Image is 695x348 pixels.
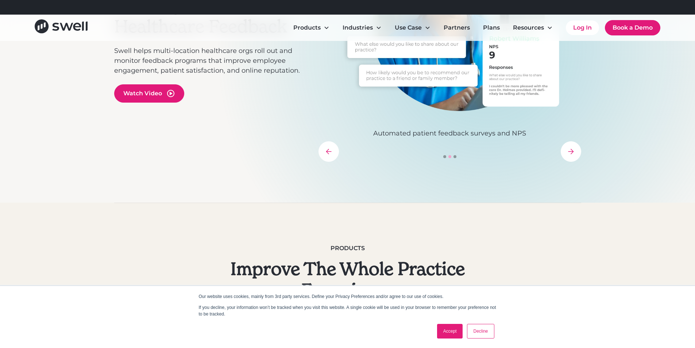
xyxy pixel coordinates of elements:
div: Show slide 1 of 3 [443,155,446,158]
div: Products [208,244,488,253]
a: Accept [437,324,463,339]
div: next slide [561,141,581,162]
h2: Improve The Whole Practice Experience [208,259,488,301]
div: Resources [513,23,544,32]
div: Watch Video [123,89,162,98]
div: Show slide 3 of 3 [453,155,456,158]
div: Industries [337,20,387,35]
a: Plans [477,20,506,35]
div: Use Case [395,23,422,32]
div: previous slide [318,141,339,162]
div: Products [287,20,335,35]
p: Swell helps multi-location healthcare orgs roll out and monitor feedback programs that improve em... [114,46,311,76]
div: Use Case [389,20,436,35]
p: Our website uses cookies, mainly from 3rd party services. Define your Privacy Preferences and/or ... [199,293,497,300]
a: open lightbox [114,84,184,103]
a: Decline [467,324,494,339]
a: Partners [438,20,476,35]
a: Log In [566,20,599,35]
div: Industries [343,23,373,32]
div: Show slide 2 of 3 [448,155,451,158]
p: Automated patient feedback surveys and NPS [318,129,581,138]
div: Resources [507,20,559,35]
iframe: Chat Widget [570,269,695,348]
a: Book a Demo [605,20,660,35]
a: home [35,19,88,36]
div: Products [293,23,321,32]
p: If you decline, your information won’t be tracked when you visit this website. A single cookie wi... [199,304,497,317]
